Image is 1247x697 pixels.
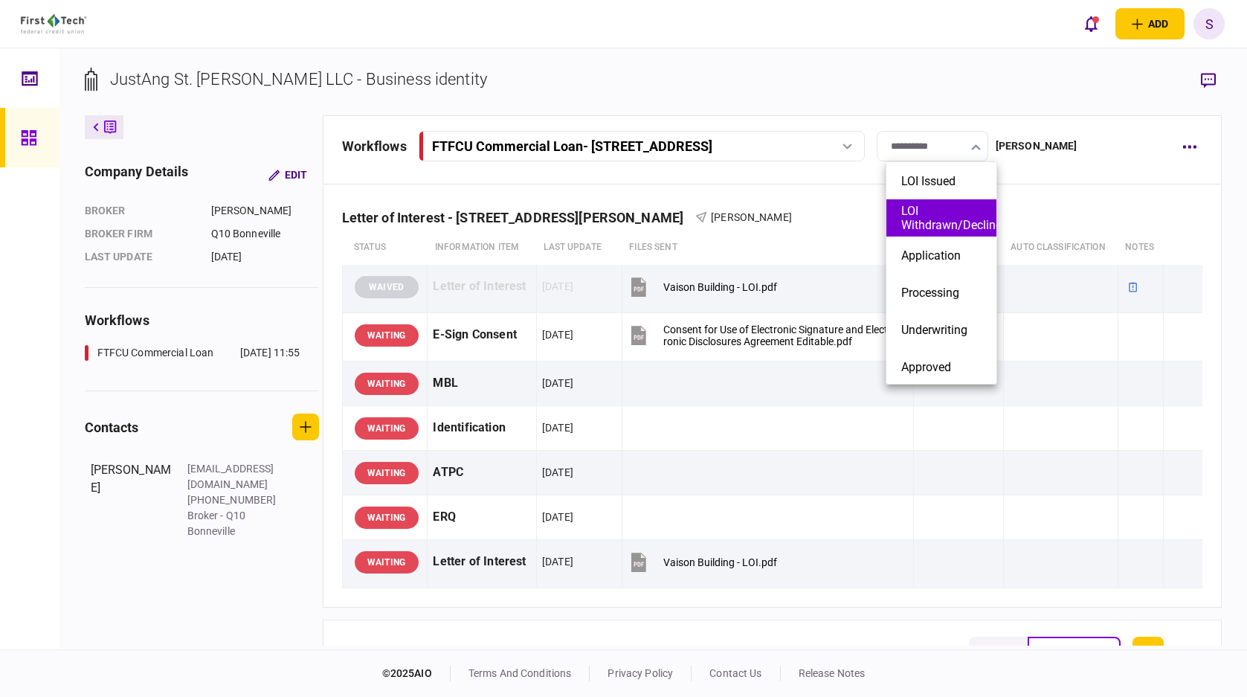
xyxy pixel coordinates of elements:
button: Approved [901,360,982,374]
button: LOI Issued [901,174,982,188]
button: LOI Withdrawn/Declined [901,204,982,232]
button: Processing [901,286,982,300]
button: Application [901,248,982,263]
button: Underwriting [901,323,982,337]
